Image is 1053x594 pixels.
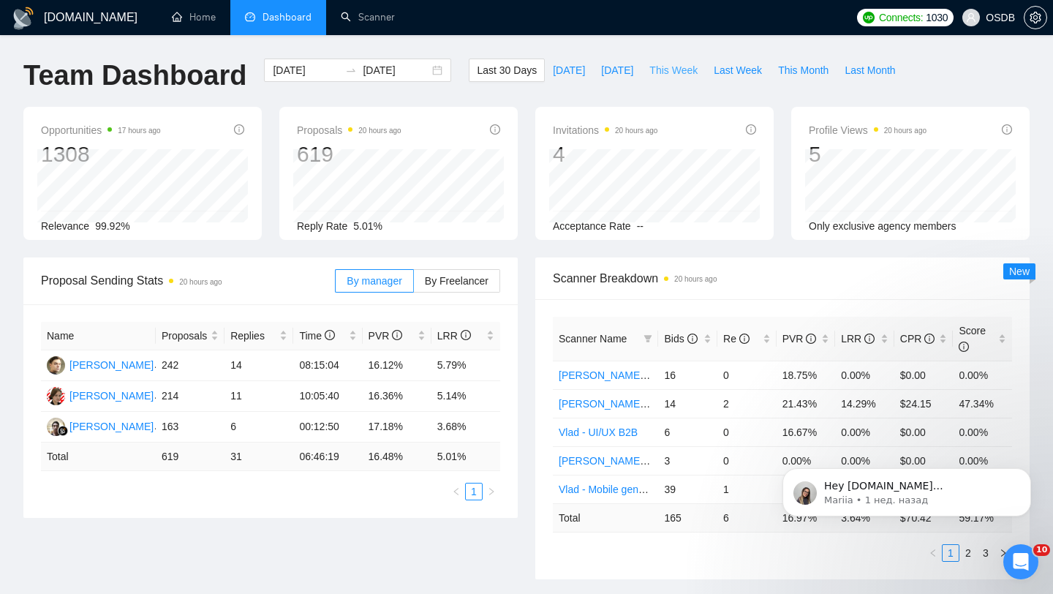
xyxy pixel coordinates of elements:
[347,275,401,287] span: By manager
[22,92,271,140] div: message notification from Mariia, 1 нед. назад. Hey sharahov.consulting@gmail.com, Looks like you...
[717,361,777,389] td: 0
[448,483,465,500] button: left
[994,544,1012,562] li: Next Page
[966,12,976,23] span: user
[41,220,89,232] span: Relevance
[658,446,717,475] td: 3
[593,59,641,82] button: [DATE]
[465,483,483,500] li: 1
[658,503,717,532] td: 165
[392,330,402,340] span: info-circle
[448,483,465,500] li: Previous Page
[900,333,935,345] span: CPR
[363,412,431,443] td: 17.18%
[64,118,252,131] p: Message from Mariia, sent 1 нед. назад
[69,357,154,373] div: [PERSON_NAME]
[884,127,926,135] time: 20 hours ago
[297,121,401,139] span: Proposals
[483,483,500,500] li: Next Page
[674,275,717,283] time: 20 hours ago
[553,62,585,78] span: [DATE]
[658,389,717,418] td: 14
[717,503,777,532] td: 6
[841,333,875,345] span: LRR
[637,220,643,232] span: --
[12,7,35,30] img: logo
[345,64,357,76] span: swap-right
[1024,12,1047,23] a: setting
[452,487,461,496] span: left
[809,140,926,168] div: 5
[69,418,154,435] div: [PERSON_NAME]
[1024,12,1046,23] span: setting
[297,220,347,232] span: Reply Rate
[293,350,362,381] td: 08:15:04
[369,330,403,342] span: PVR
[942,544,959,562] li: 1
[959,325,986,353] span: Score
[553,269,1012,287] span: Scanner Breakdown
[864,334,875,344] span: info-circle
[299,330,334,342] span: Time
[717,446,777,475] td: 0
[363,350,431,381] td: 16.12%
[230,328,276,344] span: Replies
[431,350,500,381] td: 5.79%
[477,62,537,78] span: Last 30 Days
[924,544,942,562] li: Previous Page
[69,388,154,404] div: [PERSON_NAME]
[806,334,816,344] span: info-circle
[658,475,717,503] td: 39
[1024,6,1047,29] button: setting
[431,443,500,471] td: 5.01 %
[47,387,65,405] img: AK
[641,59,706,82] button: This Week
[559,398,716,410] a: [PERSON_NAME] - UI/UX Fintech
[658,418,717,446] td: 6
[156,322,224,350] th: Proposals
[179,278,222,286] time: 20 hours ago
[714,62,762,78] span: Last Week
[953,361,1012,389] td: 0.00%
[926,10,948,26] span: 1030
[156,412,224,443] td: 163
[837,59,903,82] button: Last Month
[469,59,545,82] button: Last 30 Days
[959,544,977,562] li: 2
[47,420,154,432] a: MI[PERSON_NAME]
[643,334,652,343] span: filter
[363,381,431,412] td: 16.36%
[924,544,942,562] button: left
[977,544,994,562] li: 3
[345,64,357,76] span: to
[47,389,154,401] a: AK[PERSON_NAME]
[325,330,335,340] span: info-circle
[553,503,658,532] td: Total
[553,140,657,168] div: 4
[835,361,894,389] td: 0.00%
[717,418,777,446] td: 0
[293,381,362,412] td: 10:05:40
[358,127,401,135] time: 20 hours ago
[297,140,401,168] div: 619
[341,11,395,23] a: searchScanner
[162,328,208,344] span: Proposals
[559,484,655,495] a: Vlad - Mobile general
[559,333,627,345] span: Scanner Name
[760,376,1053,540] iframe: Intercom notifications сообщение
[466,484,482,500] a: 1
[559,426,638,438] a: Vlad - UI/UX B2B
[929,549,937,557] span: left
[664,333,697,345] span: Bids
[156,350,224,381] td: 242
[293,443,362,471] td: 06:46:19
[723,333,750,345] span: Re
[41,121,161,139] span: Opportunities
[224,322,293,350] th: Replies
[118,127,160,135] time: 17 hours ago
[782,333,817,345] span: PVR
[545,59,593,82] button: [DATE]
[273,62,339,78] input: Start date
[353,220,382,232] span: 5.01%
[172,11,216,23] a: homeHome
